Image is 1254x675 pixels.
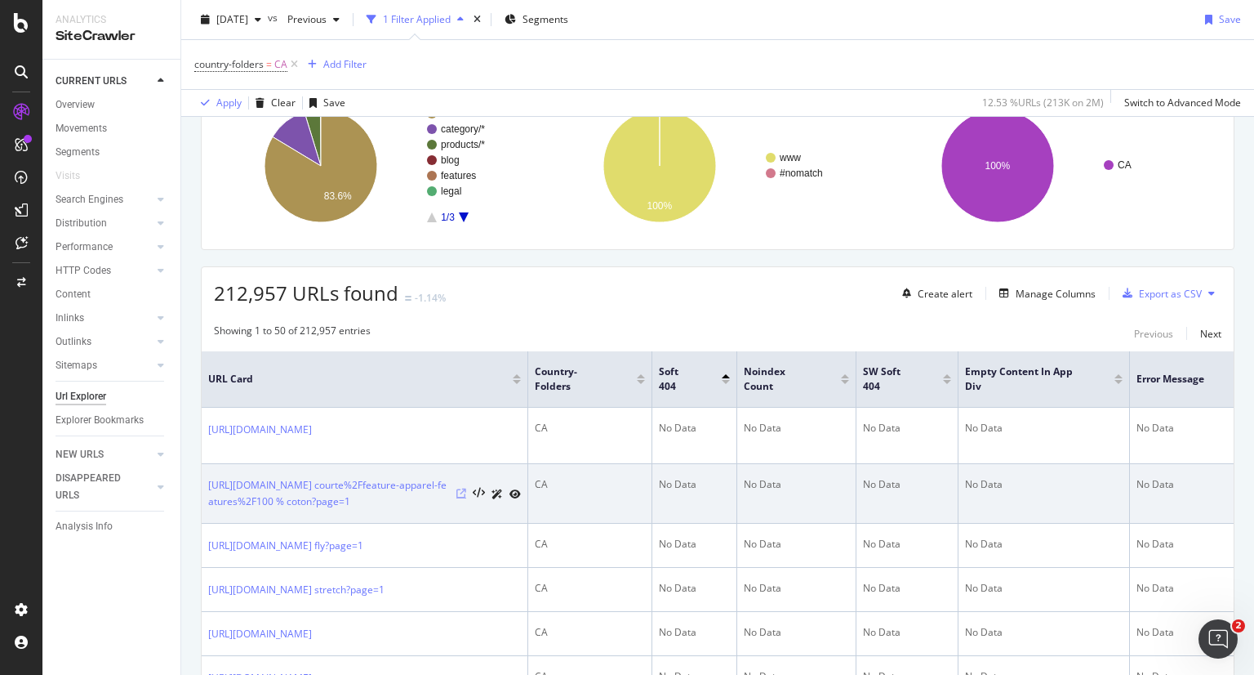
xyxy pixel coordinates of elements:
[208,372,509,387] span: URL Card
[1200,324,1221,343] button: Next
[456,489,466,498] a: Visit Online Page
[1016,287,1096,301] div: Manage Columns
[891,95,1217,237] svg: A chart.
[194,7,268,33] button: [DATE]
[744,421,849,436] div: No Data
[56,470,138,504] div: DISAPPEARED URLS
[441,123,485,135] text: category/*
[56,120,107,137] div: Movements
[744,477,849,492] div: No Data
[744,364,816,394] span: Noindex count
[965,625,1123,640] div: No Data
[965,421,1123,436] div: No Data
[441,186,461,197] text: legal
[1134,327,1173,341] div: Previous
[360,7,470,33] button: 1 Filter Applied
[56,191,123,208] div: Search Engines
[1136,372,1206,387] span: Error message
[56,357,153,374] a: Sitemaps
[56,168,96,185] a: Visits
[863,421,951,436] div: No Data
[56,13,167,27] div: Analytics
[863,477,951,492] div: No Data
[863,581,951,596] div: No Data
[323,57,367,71] div: Add Filter
[266,57,272,71] span: =
[56,286,91,303] div: Content
[56,215,107,232] div: Distribution
[535,581,645,596] div: CA
[216,12,248,26] span: 2025 Sep. 25th
[441,212,455,223] text: 1/3
[194,90,242,116] button: Apply
[214,95,540,237] svg: A chart.
[301,55,367,74] button: Add Filter
[1136,537,1230,552] div: No Data
[56,27,167,46] div: SiteCrawler
[659,581,730,596] div: No Data
[1118,159,1132,171] text: CA
[281,12,327,26] span: Previous
[56,215,153,232] a: Distribution
[522,12,568,26] span: Segments
[56,446,153,463] a: NEW URLS
[1136,421,1230,436] div: No Data
[56,73,127,90] div: CURRENT URLS
[56,446,104,463] div: NEW URLS
[780,168,823,179] text: #nomatch
[863,537,951,552] div: No Data
[965,364,1090,394] span: Empty content in app div
[473,488,485,499] button: View HTML Source
[208,582,385,598] a: [URL][DOMAIN_NAME] stretch?page=1
[553,95,879,237] svg: A chart.
[744,581,849,596] div: No Data
[405,296,411,301] img: Equal
[214,279,398,306] span: 212,957 URLs found
[965,537,1123,552] div: No Data
[535,364,612,394] span: country-folders
[779,152,801,163] text: www
[896,280,972,306] button: Create alert
[1219,12,1241,26] div: Save
[441,139,485,150] text: products/*
[659,537,730,552] div: No Data
[56,144,100,161] div: Segments
[647,200,672,212] text: 100%
[249,90,296,116] button: Clear
[965,581,1123,596] div: No Data
[303,90,345,116] button: Save
[56,357,97,374] div: Sitemaps
[56,333,153,351] a: Outlinks
[863,364,918,394] span: SW Soft 404
[1139,287,1202,301] div: Export as CSV
[214,324,371,343] div: Showing 1 to 50 of 212,957 entries
[535,421,645,436] div: CA
[535,625,645,640] div: CA
[1136,477,1230,492] div: No Data
[56,168,80,185] div: Visits
[323,96,345,110] div: Save
[659,421,730,436] div: No Data
[985,160,1011,172] text: 100%
[56,73,153,90] a: CURRENT URLS
[535,537,645,552] div: CA
[982,96,1104,110] div: 12.53 % URLs ( 213K on 2M )
[56,333,91,351] div: Outlinks
[268,11,281,25] span: vs
[281,7,346,33] button: Previous
[383,12,451,26] div: 1 Filter Applied
[56,518,113,535] div: Analysis Info
[918,287,972,301] div: Create alert
[1136,581,1230,596] div: No Data
[744,537,849,552] div: No Data
[56,388,106,405] div: Url Explorer
[194,57,264,71] span: country-folders
[1198,619,1238,659] iframe: Intercom live chat
[56,470,153,504] a: DISAPPEARED URLS
[56,412,169,429] a: Explorer Bookmarks
[1118,90,1241,116] button: Switch to Advanced Mode
[498,7,575,33] button: Segments
[1198,7,1241,33] button: Save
